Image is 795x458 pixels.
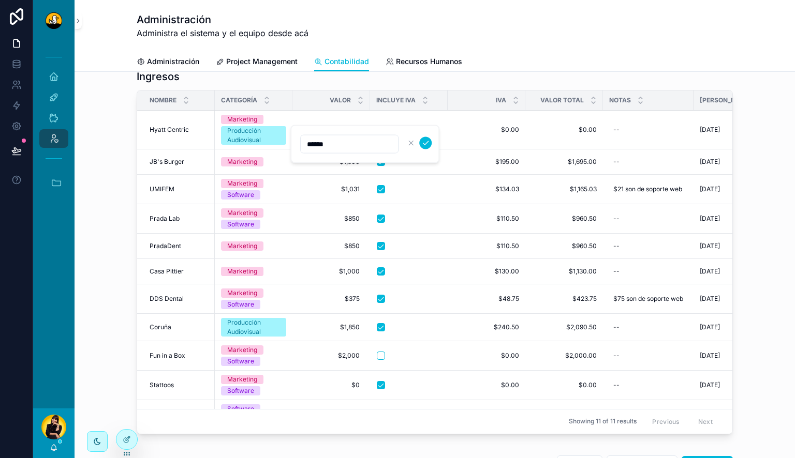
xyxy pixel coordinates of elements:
[396,56,462,67] span: Recursos Humanos
[613,126,620,134] div: --
[303,267,360,276] span: $1,000
[454,242,519,250] span: $110.50
[226,56,298,67] span: Project Management
[700,96,752,104] span: [PERSON_NAME]
[227,190,254,200] div: Software
[454,267,519,276] span: $130.00
[227,241,257,251] div: Marketing
[613,242,620,250] div: --
[454,158,519,166] span: $195.00
[700,185,720,193] span: [DATE]
[532,267,597,276] span: $1,130.00
[613,267,620,276] div: --
[303,352,360,360] span: $2,000
[150,158,184,166] span: JB's Burger
[227,386,254,395] div: Software
[46,12,62,29] img: App logo
[386,52,462,73] a: Recursos Humanos
[221,96,257,104] span: Categoría
[700,215,720,223] span: [DATE]
[454,381,519,389] span: $0.00
[613,158,620,166] div: --
[303,381,360,389] span: $0
[613,215,620,223] div: --
[700,158,720,166] span: [DATE]
[496,96,506,104] span: IVA
[227,300,254,309] div: Software
[454,295,519,303] span: $48.75
[700,126,720,134] span: [DATE]
[227,208,257,218] div: Marketing
[137,27,308,39] span: Administra el sistema y el equipo desde acá
[532,215,597,223] span: $960.50
[613,352,620,360] div: --
[700,352,720,360] span: [DATE]
[613,323,620,331] div: --
[532,158,597,166] span: $1,695.00
[532,381,597,389] span: $0.00
[376,96,416,104] span: Incluye IVA
[532,295,597,303] span: $423.75
[454,126,519,134] span: $0.00
[314,52,369,72] a: Contabilidad
[613,185,682,193] span: $21 son de soporte web
[150,215,180,223] span: Prada Lab
[216,52,298,73] a: Project Management
[532,242,597,250] span: $960.50
[454,323,519,331] span: $240.50
[227,126,280,145] div: Producción Audiovisual
[700,323,720,331] span: [DATE]
[303,215,360,223] span: $850
[150,185,174,193] span: UMIFEM
[303,295,360,303] span: $375
[150,126,189,134] span: Hyatt Centric
[227,375,257,384] div: Marketing
[330,96,351,104] span: Valor
[137,52,199,73] a: Administración
[227,115,257,124] div: Marketing
[454,352,519,360] span: $0.00
[613,381,620,389] div: --
[150,295,184,303] span: DDS Dental
[700,381,720,389] span: [DATE]
[147,56,199,67] span: Administración
[227,157,257,166] div: Marketing
[137,69,180,84] h1: Ingresos
[700,267,720,276] span: [DATE]
[303,185,360,193] span: $1,031
[613,295,683,303] span: $75 son de soporte web
[227,288,257,298] div: Marketing
[700,295,720,303] span: [DATE]
[540,96,584,104] span: Valor Total
[609,96,631,104] span: Notas
[569,418,637,426] span: Showing 11 of 11 results
[227,404,254,414] div: Software
[227,267,257,276] div: Marketing
[532,126,597,134] span: $0.00
[150,323,171,331] span: Coruña
[227,318,280,337] div: Producción Audiovisual
[150,242,181,250] span: PradaDent
[227,179,257,188] div: Marketing
[137,12,308,27] h1: Administración
[150,267,184,276] span: Casa Pittier
[454,185,519,193] span: $134.03
[227,345,257,355] div: Marketing
[303,242,360,250] span: $850
[227,220,254,229] div: Software
[532,352,597,360] span: $2,000.00
[150,381,174,389] span: Stattoos
[532,323,597,331] span: $2,090.50
[532,185,597,193] span: $1,165.03
[700,242,720,250] span: [DATE]
[325,56,369,67] span: Contabilidad
[303,323,360,331] span: $1,850
[227,357,254,366] div: Software
[454,215,519,223] span: $110.50
[150,352,185,360] span: Fun in a Box
[33,41,75,212] div: scrollable content
[150,96,176,104] span: Nombre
